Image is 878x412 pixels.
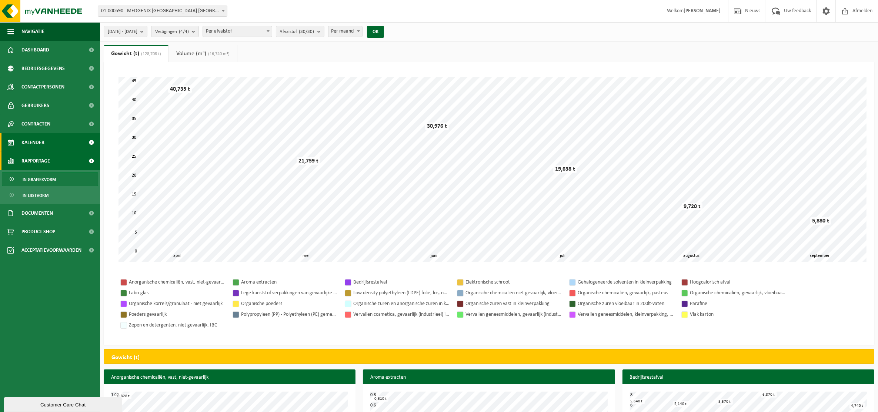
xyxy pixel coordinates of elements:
[465,310,562,319] div: Vervallen geneesmiddelen, gevaarlijk (industrieel) in kleinverpakking
[2,188,98,202] a: In lijstvorm
[465,299,562,308] div: Organische zuren vast in kleinverpakking
[179,29,189,34] count: (4/4)
[129,310,225,319] div: Poeders gevaarlijk
[690,310,786,319] div: Vlak karton
[21,115,50,133] span: Contracten
[104,369,355,386] h3: Anorganische chemicaliën, vast, niet-gevaarlijk
[129,321,225,330] div: Zepen en detergenten, niet gevaarlijk, IBC
[129,299,225,308] div: Organische korrels/granulaat - niet gevaarlijk
[139,52,161,56] span: (128,708 t)
[353,310,450,319] div: Vervallen cosmetica, gevaarlijk (industrieel) in kleinverpakking
[578,278,674,287] div: Gehalogeneerde solventen in kleinverpakking
[241,278,337,287] div: Aroma extracten
[353,278,450,287] div: Bedrijfsrestafval
[684,8,721,14] strong: [PERSON_NAME]
[21,152,50,170] span: Rapportage
[299,29,314,34] count: (30/30)
[810,217,831,225] div: 5,880 t
[21,78,64,96] span: Contactpersonen
[690,278,786,287] div: Hoogcalorisch afval
[363,369,615,386] h3: Aroma extracten
[23,188,49,202] span: In lijstvorm
[761,392,777,398] div: 6,870 t
[622,369,874,386] h3: Bedrijfsrestafval
[129,288,225,298] div: Labo-glas
[203,26,272,37] span: Per afvalstof
[21,133,44,152] span: Kalender
[241,288,337,298] div: Lege kunststof verpakkingen van gevaarlijke stoffen
[21,222,55,241] span: Product Shop
[276,26,324,37] button: Afvalstof(30/30)
[168,86,192,93] div: 40,735 t
[353,299,450,308] div: Organische zuren en anorganische zuren in kleinverpakking
[104,45,168,62] a: Gewicht (t)
[155,26,189,37] span: Vestigingen
[116,393,131,399] div: 0,828 t
[280,26,314,37] span: Afvalstof
[353,288,450,298] div: Low density polyethyleen (LDPE) folie, los, naturel
[553,165,577,173] div: 19,638 t
[21,41,49,59] span: Dashboard
[465,278,562,287] div: Elektronische schroot
[578,288,674,298] div: Organische chemicaliën, gevaarlijk, pasteus
[328,26,363,37] span: Per maand
[169,45,237,62] a: Volume (m³)
[673,401,689,407] div: 5,140 t
[690,299,786,308] div: Parafine
[21,22,44,41] span: Navigatie
[578,299,674,308] div: Organische zuren vloeibaar in 200lt-vaten
[2,172,98,186] a: In grafiekvorm
[465,288,562,298] div: Organische chemicaliën niet gevaarlijk, vloeibaar in kleinverpakking
[849,403,865,409] div: 4,740 t
[241,310,337,319] div: Polypropyleen (PP) - Polyethyleen (PE) gemengd, hard, gekleurd
[297,157,320,165] div: 21,759 t
[21,96,49,115] span: Gebruikers
[717,399,733,405] div: 5,570 t
[629,399,645,404] div: 5,640 t
[108,26,137,37] span: [DATE] - [DATE]
[23,172,56,187] span: In grafiekvorm
[104,26,147,37] button: [DATE] - [DATE]
[578,310,674,319] div: Vervallen geneesmiddelen, kleinverpakking, niet gevaarlijk (industrieel)
[21,241,81,259] span: Acceptatievoorwaarden
[373,396,388,402] div: 0,610 t
[682,203,702,210] div: 9,720 t
[104,349,147,366] h2: Gewicht (t)
[425,123,449,130] div: 30,976 t
[367,26,384,38] button: OK
[21,204,53,222] span: Documenten
[690,288,786,298] div: Organische chemicaliën, gevaarlijk, vloeibaar in IBC
[21,59,65,78] span: Bedrijfsgegevens
[98,6,227,17] span: 01-000590 - MEDGENIX-BENELUX NV - WEVELGEM
[151,26,199,37] button: Vestigingen(4/4)
[98,6,227,16] span: 01-000590 - MEDGENIX-BENELUX NV - WEVELGEM
[4,396,124,412] iframe: chat widget
[129,278,225,287] div: Anorganische chemicaliën, vast, niet-gevaarlijk
[206,52,230,56] span: (16,740 m³)
[241,299,337,308] div: Organische poeders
